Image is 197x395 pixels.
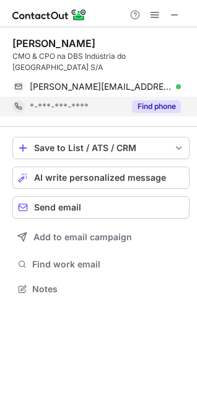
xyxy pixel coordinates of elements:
button: Find work email [12,256,190,273]
button: save-profile-one-click [12,137,190,159]
button: Send email [12,196,190,219]
button: Add to email campaign [12,226,190,248]
button: Notes [12,280,190,298]
img: ContactOut v5.3.10 [12,7,87,22]
button: Reveal Button [132,100,181,113]
div: [PERSON_NAME] [12,37,95,50]
span: Find work email [32,259,185,270]
span: [PERSON_NAME][EMAIL_ADDRESS][DOMAIN_NAME] [30,81,172,92]
span: Add to email campaign [33,232,132,242]
button: AI write personalized message [12,167,190,189]
span: AI write personalized message [34,173,166,183]
span: Send email [34,202,81,212]
div: CMO & CPO na DBS Indústria do [GEOGRAPHIC_DATA] S/A [12,51,190,73]
span: Notes [32,284,185,295]
div: Save to List / ATS / CRM [34,143,168,153]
